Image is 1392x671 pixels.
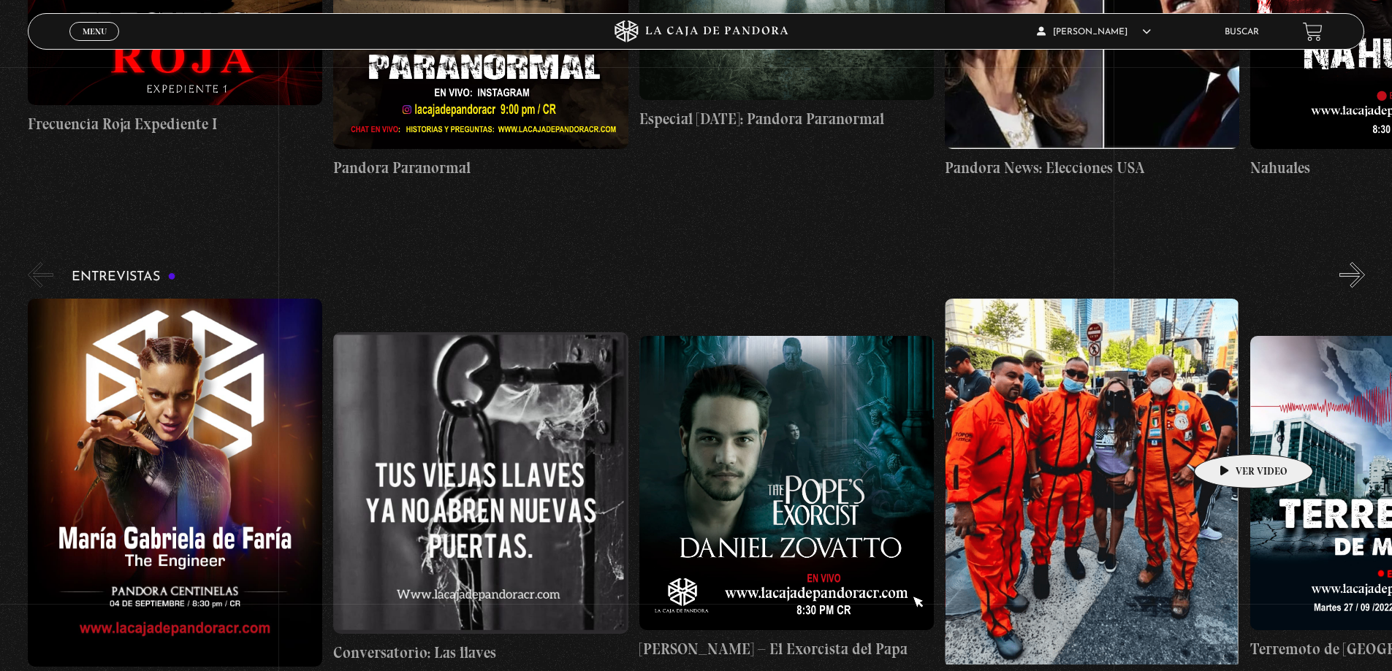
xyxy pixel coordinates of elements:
[639,637,934,661] h4: [PERSON_NAME] – El Exorcista del Papa
[1339,262,1365,288] button: Next
[28,262,53,288] button: Previous
[639,107,934,131] h4: Especial [DATE]: Pandora Paranormal
[1225,28,1259,37] a: Buscar
[1037,28,1151,37] span: [PERSON_NAME]
[77,39,112,50] span: Cerrar
[28,112,322,136] h4: Frecuencia Roja Expediente I
[333,156,628,180] h4: Pandora Paranormal
[333,641,628,664] h4: Conversatorio: Las llaves
[1303,22,1323,42] a: View your shopping cart
[945,156,1239,180] h4: Pandora News: Elecciones USA
[83,27,107,36] span: Menu
[72,270,176,284] h3: Entrevistas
